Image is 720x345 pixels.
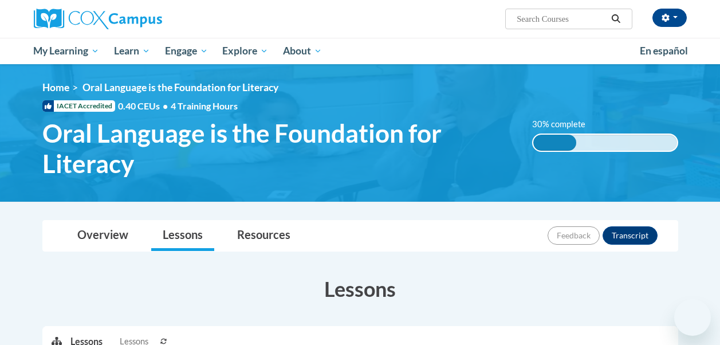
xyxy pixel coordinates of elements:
[226,221,302,251] a: Resources
[26,38,107,64] a: My Learning
[533,135,576,151] div: 30% complete
[652,9,687,27] button: Account Settings
[118,100,171,112] span: 0.40 CEUs
[158,38,215,64] a: Engage
[42,118,515,179] span: Oral Language is the Foundation for Literacy
[42,275,678,303] h3: Lessons
[42,100,115,112] span: IACET Accredited
[25,38,695,64] div: Main menu
[82,81,278,93] span: Oral Language is the Foundation for Literacy
[548,226,600,245] button: Feedback
[283,44,322,58] span: About
[34,9,240,29] a: Cox Campus
[33,44,99,58] span: My Learning
[107,38,158,64] a: Learn
[66,221,140,251] a: Overview
[34,9,162,29] img: Cox Campus
[42,81,69,93] a: Home
[607,12,624,26] button: Search
[165,44,208,58] span: Engage
[603,226,658,245] button: Transcript
[114,44,150,58] span: Learn
[276,38,329,64] a: About
[222,44,268,58] span: Explore
[674,299,711,336] iframe: Button to launch messaging window
[516,12,607,26] input: Search Courses
[151,221,214,251] a: Lessons
[640,45,688,57] span: En español
[163,100,168,111] span: •
[632,39,695,63] a: En español
[532,118,598,131] label: 30% complete
[171,100,238,111] span: 4 Training Hours
[215,38,276,64] a: Explore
